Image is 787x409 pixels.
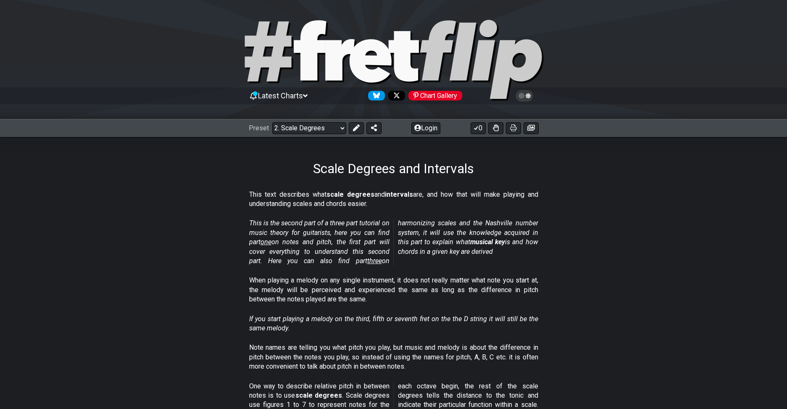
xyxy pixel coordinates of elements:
[366,122,382,134] button: Share Preset
[488,122,503,134] button: Toggle Dexterity for all fretkits
[385,190,413,198] strong: intervals
[411,122,440,134] button: Login
[470,238,505,246] strong: musical key
[295,391,342,399] strong: scale degrees
[471,122,486,134] button: 0
[506,122,521,134] button: Print
[326,190,374,198] strong: scale degrees
[313,161,474,177] h1: Scale Degrees and Intervals
[349,122,364,134] button: Edit Preset
[249,190,538,209] p: This text describes what and are, and how that will make playing and understanding scales and cho...
[249,315,538,332] em: If you start playing a melody on the third, fifth or seventh fret on the the D string it will sti...
[524,122,539,134] button: Create image
[365,91,385,100] a: Follow #fretflip at Bluesky
[249,343,538,371] p: Note names are telling you what pitch you play, but music and melody is about the difference in p...
[405,91,462,100] a: #fretflip at Pinterest
[408,91,462,100] div: Chart Gallery
[367,257,382,265] span: three
[249,219,538,265] em: This is the second part of a three part tutorial on music theory for guitarists, here you can fin...
[520,92,529,100] span: Toggle light / dark theme
[249,276,538,304] p: When playing a melody on any single instrument, it does not really matter what note you start at,...
[385,91,405,100] a: Follow #fretflip at X
[272,122,346,134] select: Preset
[261,238,271,246] span: one
[249,124,269,132] span: Preset
[258,91,303,100] span: Latest Charts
